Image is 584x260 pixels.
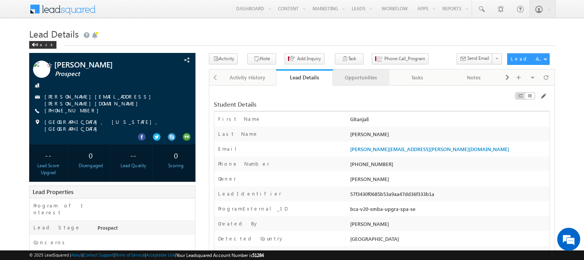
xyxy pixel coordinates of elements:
span: [PERSON_NAME] [54,61,157,68]
button: Note [247,53,276,64]
div: [PERSON_NAME] [348,220,549,231]
span: 51284 [252,252,264,258]
span: [GEOGRAPHIC_DATA], [US_STATE], [GEOGRAPHIC_DATA] [45,118,179,132]
label: Created By [218,220,259,227]
button: Activity [209,53,238,64]
div: Scoring [159,162,193,169]
span: © 2025 LeadSquared | | | | | [29,252,264,259]
span: Phone Call_Program [384,55,425,62]
label: Lead Stage [33,224,81,231]
a: About [71,252,82,257]
div: Gitanjali [348,115,549,126]
a: Tasks [389,69,446,86]
a: Acceptable Use [146,252,175,257]
label: First Name [218,115,261,122]
button: Phone Call_Program [372,53,428,64]
div: -- [116,148,151,162]
div: 0 [74,148,108,162]
div: Minimize live chat window [126,4,144,22]
div: bca-v20-smba-upgra-spa-se [348,205,549,216]
a: Back [29,41,60,47]
label: Program of Interest [33,202,89,216]
label: ProgramExternal_ID [218,205,288,212]
span: [PERSON_NAME] [350,176,389,182]
div: Disengaged [74,162,108,169]
div: [PERSON_NAME] [348,130,549,141]
textarea: Type your message and hit 'Enter' [10,71,140,196]
div: Chat with us now [40,40,129,50]
div: Lead Score Upgrad [31,162,65,176]
label: Email [218,145,243,152]
a: Notes [446,69,503,86]
button: Add Inquiry [285,53,324,64]
img: d_60004797649_company_0_60004797649 [13,40,32,50]
a: Lead Details [276,69,333,86]
label: Last Name [218,130,258,137]
div: Opportunities [339,73,382,82]
label: Phone Number [218,160,270,167]
div: Notes [452,73,496,82]
span: Send Email [467,55,489,62]
div: 57f3430f0685b53a9aa47dd36f333b1a [348,190,549,201]
div: Student Details [214,101,435,108]
div: [GEOGRAPHIC_DATA] [348,235,549,246]
button: Lead Actions [507,53,549,65]
em: Start Chat [104,203,139,213]
a: Contact Support [83,252,114,257]
label: LeadIdentifier [218,190,281,197]
div: Lead Details [282,74,327,81]
button: Send Email [457,53,493,64]
label: Owner [218,175,236,182]
label: Concerns [33,239,68,246]
span: Your Leadsquared Account Number is [176,252,264,258]
span: Lead Details [29,28,79,40]
a: Terms of Service [115,252,145,257]
div: Activity History [226,73,269,82]
div: Lead Quality [116,162,151,169]
label: Detected Country [218,235,284,242]
span: Add Inquiry [297,55,321,62]
div: Back [29,41,56,49]
div: 0 [159,148,193,162]
div: Lead Actions [511,55,543,62]
div: -- [31,148,65,162]
div: Tasks [395,73,439,82]
div: Prospect [96,224,195,235]
span: Lead Properties [33,188,73,196]
button: Task [335,53,364,64]
a: [PERSON_NAME][EMAIL_ADDRESS][PERSON_NAME][DOMAIN_NAME] [350,146,509,152]
span: Prospect [55,70,158,78]
img: Profile photo [33,61,50,81]
a: Activity History [220,69,276,86]
div: [PHONE_NUMBER] [348,160,549,171]
a: Opportunities [333,69,389,86]
span: [PHONE_NUMBER] [45,107,103,115]
label: Detected State [218,250,281,257]
a: [PERSON_NAME][EMAIL_ADDRESS][PERSON_NAME][DOMAIN_NAME] [45,93,155,107]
